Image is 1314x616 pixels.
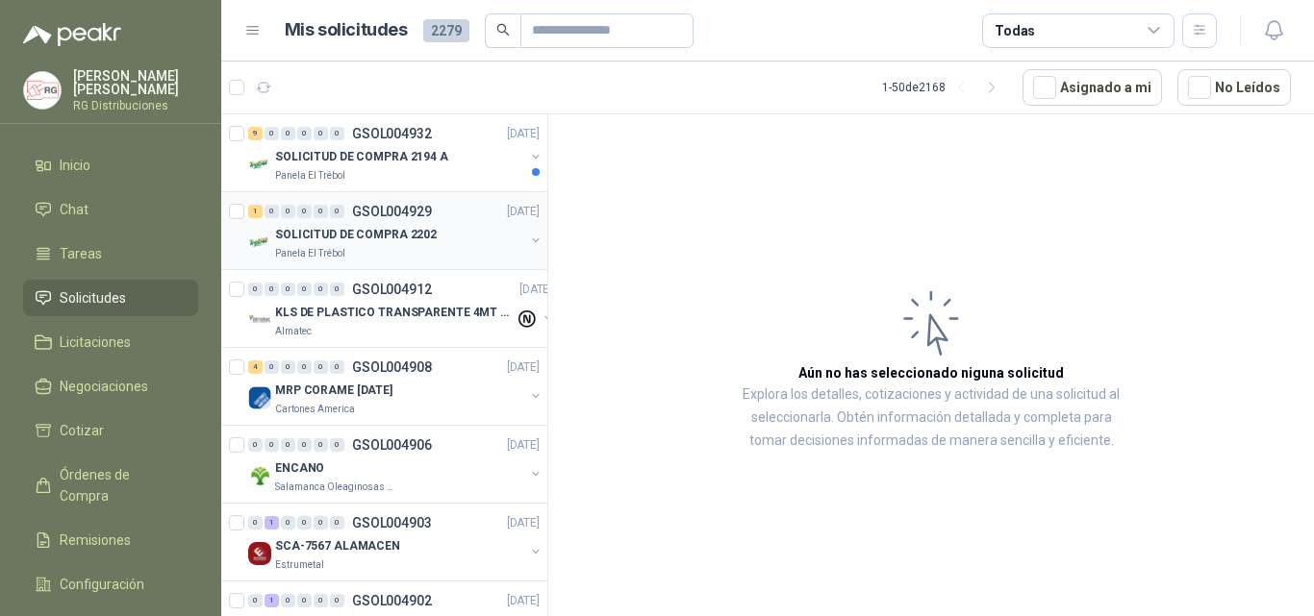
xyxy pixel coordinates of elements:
img: Company Logo [248,464,271,487]
div: 0 [330,127,344,140]
p: GSOL004932 [352,127,432,140]
div: 0 [265,127,279,140]
a: Cotizar [23,412,198,449]
div: 0 [265,438,279,452]
p: KLS DE PLASTICO TRANSPARENTE 4MT CAL 4 Y CINTA TRA [275,304,515,322]
p: [DATE] [507,592,540,610]
div: 4 [248,360,263,374]
p: SCA-7567 ALAMACEN [275,537,400,555]
p: GSOL004929 [352,205,432,218]
p: [DATE] [507,358,540,377]
div: 0 [297,594,312,607]
a: Inicio [23,147,198,184]
a: Solicitudes [23,280,198,316]
span: Solicitudes [60,287,126,308]
span: search [496,23,510,37]
div: 0 [297,283,312,296]
p: SOLICITUD DE COMPRA 2202 [275,226,437,244]
div: 1 [248,205,263,218]
p: [DATE] [507,436,540,455]
a: Órdenes de Compra [23,456,198,514]
p: Estrumetal [275,557,324,573]
div: 9 [248,127,263,140]
img: Company Logo [248,231,271,254]
div: 0 [265,360,279,374]
div: 0 [314,516,328,530]
p: GSOL004908 [352,360,432,374]
a: Configuración [23,566,198,603]
span: Chat [60,199,88,220]
button: Asignado a mi [1023,69,1162,106]
div: 1 - 50 de 2168 [882,72,1007,103]
div: 0 [265,283,279,296]
a: 0 1 0 0 0 0 GSOL004903[DATE] Company LogoSCA-7567 ALAMACENEstrumetal [248,511,543,573]
div: 0 [248,438,263,452]
div: 0 [248,283,263,296]
p: GSOL004906 [352,438,432,452]
h1: Mis solicitudes [285,16,408,44]
img: Company Logo [248,153,271,176]
img: Company Logo [24,72,61,109]
p: Panela El Trébol [275,168,345,184]
div: 0 [314,127,328,140]
a: Remisiones [23,522,198,558]
div: 0 [281,516,295,530]
p: [DATE] [507,125,540,143]
span: Órdenes de Compra [60,464,180,506]
p: MRP CORAME [DATE] [275,382,392,400]
p: [DATE] [519,281,552,299]
div: 0 [281,283,295,296]
span: Configuración [60,574,144,595]
div: 0 [314,594,328,607]
p: GSOL004903 [352,516,432,530]
div: 0 [281,438,295,452]
img: Company Logo [248,386,271,409]
a: 9 0 0 0 0 0 GSOL004932[DATE] Company LogoSOLICITUD DE COMPRA 2194 APanela El Trébol [248,122,543,184]
p: GSOL004902 [352,594,432,607]
div: 0 [314,438,328,452]
img: Company Logo [248,542,271,565]
span: Tareas [60,243,102,264]
div: 0 [314,205,328,218]
a: Negociaciones [23,368,198,405]
p: ENCANO [275,459,324,478]
p: Explora los detalles, cotizaciones y actividad de una solicitud al seleccionarla. Obtén informaci... [741,383,1122,453]
p: [PERSON_NAME] [PERSON_NAME] [73,69,198,96]
a: 0 0 0 0 0 0 GSOL004912[DATE] Company LogoKLS DE PLASTICO TRANSPARENTE 4MT CAL 4 Y CINTA TRAAlmatec [248,278,556,339]
span: Cotizar [60,420,104,441]
p: Panela El Trébol [275,246,345,261]
div: 1 [265,594,279,607]
p: Almatec [275,324,312,339]
span: 2279 [423,19,469,42]
a: Licitaciones [23,324,198,360]
div: 0 [330,594,344,607]
div: 0 [314,360,328,374]
span: Inicio [60,155,90,176]
p: [DATE] [507,203,540,221]
div: 0 [265,205,279,218]
p: RG Distribuciones [73,100,198,111]
a: Tareas [23,235,198,272]
div: 1 [265,516,279,530]
div: 0 [297,360,312,374]
a: 1 0 0 0 0 0 GSOL004929[DATE] Company LogoSOLICITUD DE COMPRA 2202Panela El Trébol [248,200,543,261]
div: 0 [297,438,312,452]
div: Todas [995,20,1035,41]
p: SOLICITUD DE COMPRA 2194 A [275,148,448,166]
a: 4 0 0 0 0 0 GSOL004908[DATE] Company LogoMRP CORAME [DATE]Cartones America [248,356,543,417]
p: Salamanca Oleaginosas SAS [275,480,396,495]
div: 0 [330,283,344,296]
p: GSOL004912 [352,283,432,296]
div: 0 [330,438,344,452]
span: Licitaciones [60,332,131,353]
span: Negociaciones [60,376,148,397]
a: 0 0 0 0 0 0 GSOL004906[DATE] Company LogoENCANOSalamanca Oleaginosas SAS [248,433,543,495]
div: 0 [281,127,295,140]
div: 0 [297,127,312,140]
p: Cartones America [275,402,355,417]
div: 0 [248,594,263,607]
div: 0 [314,283,328,296]
div: 0 [297,516,312,530]
p: [DATE] [507,514,540,532]
span: Remisiones [60,530,131,551]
